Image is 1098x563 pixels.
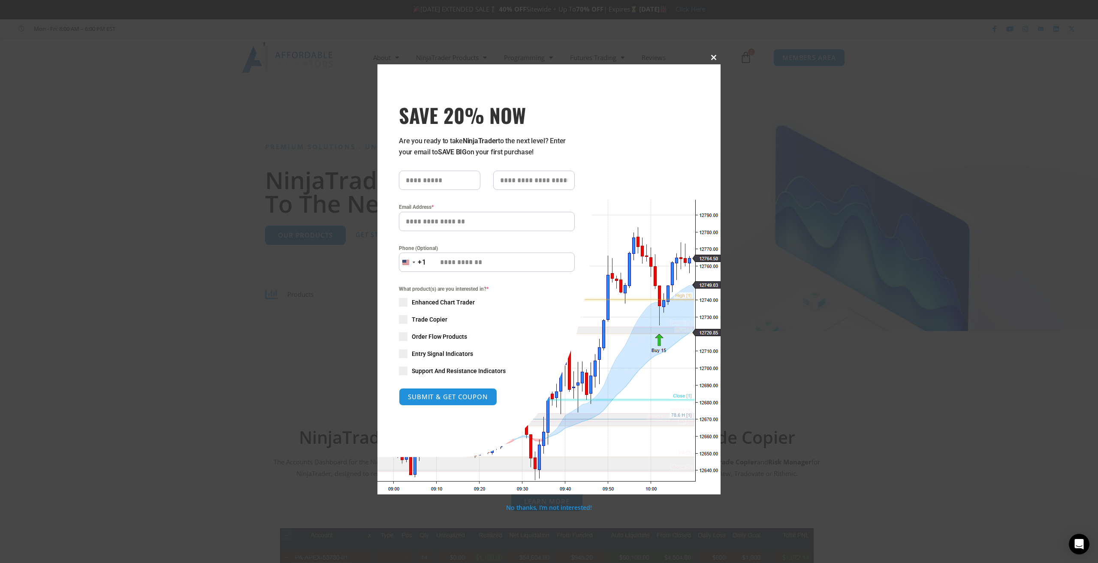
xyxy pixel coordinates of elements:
span: Order Flow Products [412,332,467,341]
label: Phone (Optional) [399,244,575,253]
strong: NinjaTrader [463,137,498,145]
span: Enhanced Chart Trader [412,298,475,307]
div: Open Intercom Messenger [1069,534,1089,554]
label: Entry Signal Indicators [399,349,575,358]
span: What product(s) are you interested in? [399,285,575,293]
span: Entry Signal Indicators [412,349,473,358]
span: SAVE 20% NOW [399,103,575,127]
strong: SAVE BIG [438,148,467,156]
label: Enhanced Chart Trader [399,298,575,307]
label: Support And Resistance Indicators [399,367,575,375]
div: +1 [418,257,426,268]
label: Order Flow Products [399,332,575,341]
button: Selected country [399,253,426,272]
a: No thanks, I’m not interested! [506,503,591,512]
span: Support And Resistance Indicators [412,367,506,375]
button: SUBMIT & GET COUPON [399,388,497,406]
span: Trade Copier [412,315,447,324]
label: Trade Copier [399,315,575,324]
label: Email Address [399,203,575,211]
p: Are you ready to take to the next level? Enter your email to on your first purchase! [399,135,575,158]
